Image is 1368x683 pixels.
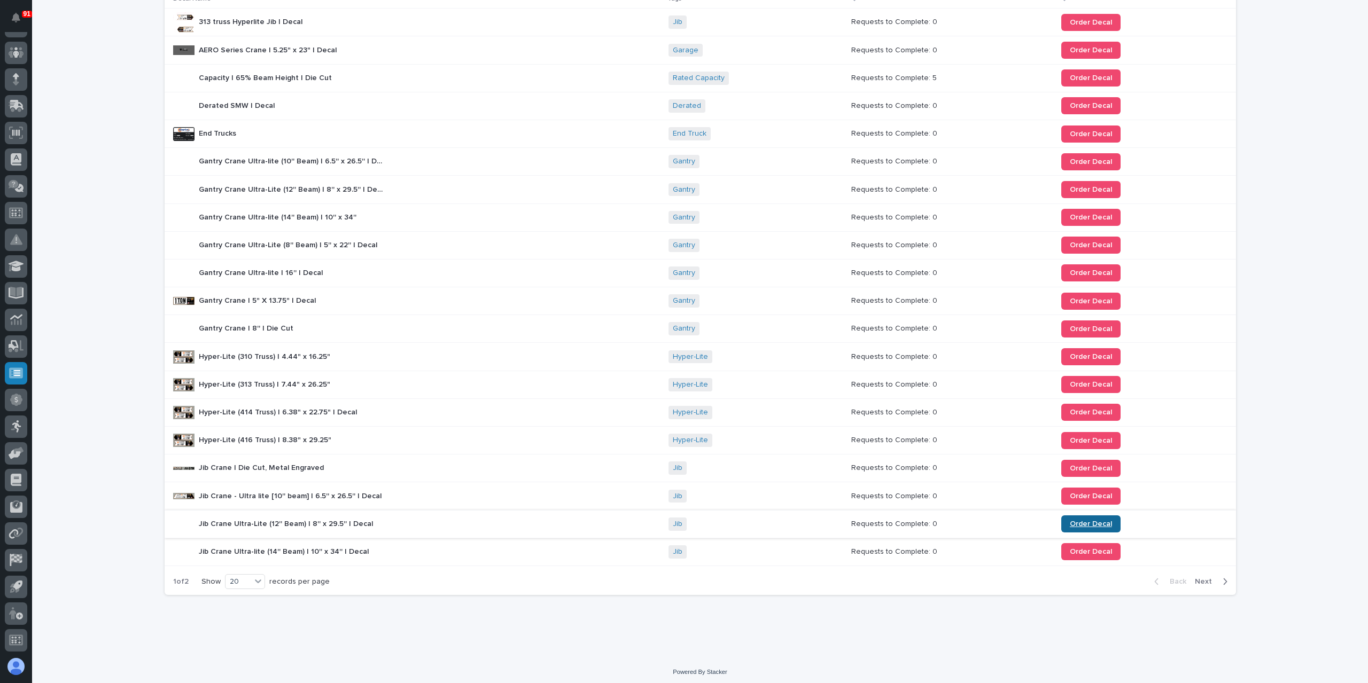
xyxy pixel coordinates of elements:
[1061,515,1121,532] a: Order Decal
[1061,460,1121,477] a: Order Decal
[673,464,682,473] a: Jib
[851,434,939,445] p: Requests to Complete: 0
[1061,264,1121,281] a: Order Decal
[165,482,1236,510] tr: Jib Crane - Ultra lite [10'' beam] | 6.5'' x 26.5'' | DecalJib Crane - Ultra lite [10'' beam] | 6...
[199,183,388,194] p: Gantry Crane Ultra-Lite (12'' Beam) | 8'' x 29.5'' | Decal
[165,92,1236,120] tr: Derated SMW | DecalDerated SMW | Decal Derated Requests to Complete: 0Requests to Complete: 0 Ord...
[165,36,1236,64] tr: AERO Series Crane | 5.25" x 23" | DecalAERO Series Crane | 5.25" x 23" | Decal Garage Requests to...
[165,231,1236,259] tr: Gantry Crane Ultra-Lite (8'' Beam) | 5'' x 22'' | DecalGantry Crane Ultra-Lite (8'' Beam) | 5'' x...
[851,322,939,333] p: Requests to Complete: 0
[673,408,708,417] a: Hyper-Lite
[165,64,1236,92] tr: Capacity | 65% Beam Height | Die CutCapacity | 65% Beam Height | Die Cut Rated Capacity Requests ...
[851,545,939,556] p: Requests to Complete: 0
[165,259,1236,287] tr: Gantry Crane Ultra-lite | 16'' | DecalGantry Crane Ultra-lite | 16'' | Decal Gantry Requests to C...
[199,545,371,556] p: Jib Crane Ultra-lite (14'' Beam) | 10'' x 34'' | Decal
[1070,241,1112,249] span: Order Decal
[1061,14,1121,31] a: Order Decal
[1061,293,1121,310] a: Order Decal
[851,239,939,250] p: Requests to Complete: 0
[673,492,682,501] a: Jib
[165,371,1236,398] tr: Hyper-Lite (313 Truss) | 7.44" x 26.25"Hyper-Lite (313 Truss) | 7.44" x 26.25" Hyper-Lite Request...
[1146,577,1191,586] button: Back
[1061,153,1121,170] a: Order Decal
[673,213,695,222] a: Gantry
[673,101,701,111] a: Derated
[199,434,333,445] p: Hyper-Lite (416 Truss) | 8.38" x 29.25"
[1061,69,1121,87] a: Order Decal
[199,211,359,222] p: Gantry Crane Ultra-lite (14'' Beam) | 10'' x 34''
[199,239,379,250] p: Gantry Crane Ultra-Lite (8'' Beam) | 5'' x 22'' | Decal
[1070,269,1112,277] span: Order Decal
[673,436,708,445] a: Hyper-Lite
[1070,492,1112,500] span: Order Decal
[13,13,27,30] div: Notifications91
[165,120,1236,147] tr: End TrucksEnd Trucks End Truck Requests to Complete: 0Requests to Complete: 0 Order Decal
[165,454,1236,482] tr: Jib Crane | Die Cut, Metal EngravedJib Crane | Die Cut, Metal Engraved Jib Requests to Complete: ...
[1070,186,1112,193] span: Order Decal
[165,148,1236,176] tr: Gantry Crane Ultra-lite (10'' Beam) | 6.5'' x 26.5'' | DecalGantry Crane Ultra-lite (10'' Beam) |...
[851,406,939,417] p: Requests to Complete: 0
[199,350,332,362] p: Hyper-Lite (310 Truss) | 4.44" x 16.25"
[1070,381,1112,388] span: Order Decal
[851,266,939,278] p: Requests to Complete: 0
[851,15,939,27] p: Requests to Complete: 0
[199,15,305,27] p: 313 truss Hyperlite Jib | Decal
[5,6,27,29] button: Notifications
[24,10,30,18] p: 91
[673,324,695,333] a: Gantry
[165,343,1236,371] tr: Hyper-Lite (310 Truss) | 4.44" x 16.25"Hyper-Lite (310 Truss) | 4.44" x 16.25" Hyper-Lite Request...
[673,185,695,194] a: Gantry
[851,378,939,389] p: Requests to Complete: 0
[851,211,939,222] p: Requests to Complete: 0
[199,127,238,138] p: End Trucks
[1061,320,1121,337] a: Order Decal
[1070,409,1112,416] span: Order Decal
[851,72,939,83] p: Requests to Complete: 5
[1061,97,1121,114] a: Order Decal
[165,510,1236,538] tr: Jib Crane Ultra-Lite (12'' Beam) | 8'' x 29.5'' | DecalJib Crane Ultra-Lite (12'' Beam) | 8'' x 2...
[1070,353,1112,360] span: Order Decal
[851,350,939,362] p: Requests to Complete: 0
[673,269,695,278] a: Gantry
[1061,348,1121,365] a: Order Decal
[199,322,296,333] p: Gantry Crane | 8'' | Die Cut
[1070,130,1112,138] span: Order Decal
[199,406,359,417] p: Hyper-Lite (414 Truss) | 6.38" x 22.75" | Decal
[165,9,1236,36] tr: 313 truss Hyperlite Jib | Decal313 truss Hyperlite Jib | Decal Jib Requests to Complete: 0Request...
[851,517,939,529] p: Requests to Complete: 0
[1061,181,1121,198] a: Order Decal
[1061,237,1121,254] a: Order Decal
[851,99,939,111] p: Requests to Complete: 0
[851,490,939,501] p: Requests to Complete: 0
[673,547,682,556] a: Jib
[1163,577,1186,586] span: Back
[673,520,682,529] a: Jib
[673,241,695,250] a: Gantry
[1070,74,1112,82] span: Order Decal
[199,155,388,166] p: Gantry Crane Ultra-lite (10'' Beam) | 6.5'' x 26.5'' | Decal
[199,266,325,278] p: Gantry Crane Ultra-lite | 16'' | Decal
[1061,432,1121,449] a: Order Decal
[1070,548,1112,555] span: Order Decal
[1195,577,1218,586] span: Next
[226,576,251,587] div: 20
[199,44,339,55] p: AERO Series Crane | 5.25" x 23" | Decal
[165,176,1236,203] tr: Gantry Crane Ultra-Lite (12'' Beam) | 8'' x 29.5'' | DecalGantry Crane Ultra-Lite (12'' Beam) | 8...
[199,490,384,501] p: Jib Crane - Ultra lite [10'' beam] | 6.5'' x 26.5'' | Decal
[165,203,1236,231] tr: Gantry Crane Ultra-lite (14'' Beam) | 10'' x 34''Gantry Crane Ultra-lite (14'' Beam) | 10'' x 34'...
[673,352,708,362] a: Hyper-Lite
[1061,543,1121,560] a: Order Decal
[673,296,695,305] a: Gantry
[1070,214,1112,221] span: Order Decal
[199,294,318,305] p: Gantry Crane | 5" X 13.75" | Decal
[1070,46,1112,54] span: Order Decal
[199,517,375,529] p: Jib Crane Ultra-Lite (12'' Beam) | 8'' x 29.5'' | Decal
[199,72,334,83] p: Capacity | 65% Beam Height | Die Cut
[165,569,197,595] p: 1 of 2
[851,44,939,55] p: Requests to Complete: 0
[673,129,706,138] a: End Truck
[1070,465,1112,472] span: Order Decal
[673,18,682,27] a: Jib
[673,669,727,675] a: Powered By Stacker
[1070,437,1112,444] span: Order Decal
